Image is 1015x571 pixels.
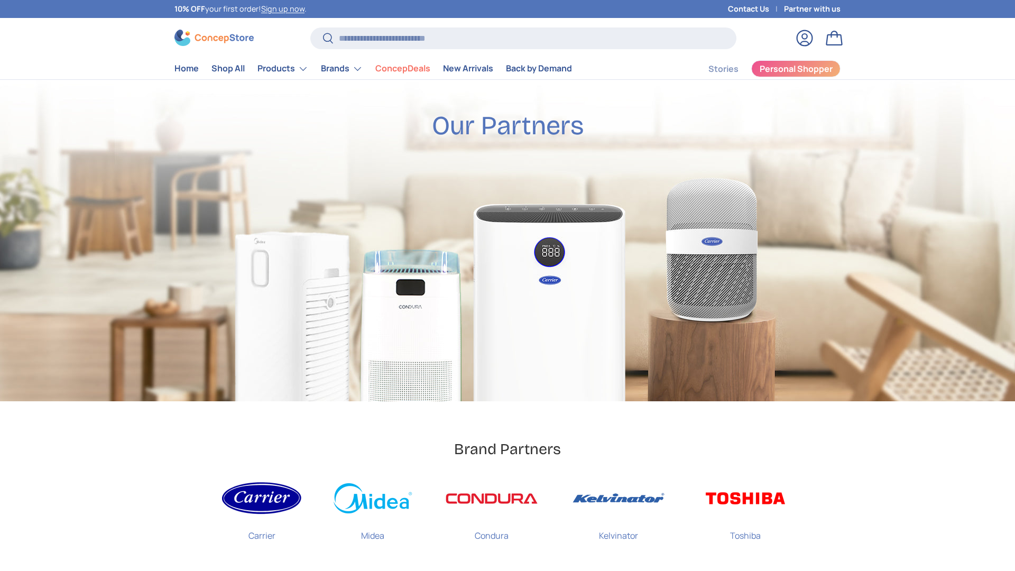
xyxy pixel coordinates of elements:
[375,58,430,79] a: ConcepDeals
[751,60,841,77] a: Personal Shopper
[174,30,254,46] img: ConcepStore
[432,109,584,142] h2: Our Partners
[599,521,638,542] p: Kelvinator
[698,476,793,550] a: Toshiba
[443,58,493,79] a: New Arrivals
[222,476,301,550] a: Carrier
[174,4,205,14] strong: 10% OFF
[315,58,369,79] summary: Brands
[333,476,412,550] a: Midea
[760,65,833,73] span: Personal Shopper
[261,4,304,14] a: Sign up now
[361,521,384,542] p: Midea
[248,521,275,542] p: Carrier
[683,58,841,79] nav: Secondary
[454,439,561,459] h2: Brand Partners
[444,476,539,550] a: Condura
[475,521,509,542] p: Condura
[506,58,572,79] a: Back by Demand
[708,59,739,79] a: Stories
[730,521,761,542] p: Toshiba
[174,58,199,79] a: Home
[321,58,363,79] a: Brands
[211,58,245,79] a: Shop All
[571,476,666,550] a: Kelvinator
[174,3,307,15] p: your first order! .
[728,3,784,15] a: Contact Us
[784,3,841,15] a: Partner with us
[251,58,315,79] summary: Products
[174,58,572,79] nav: Primary
[257,58,308,79] a: Products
